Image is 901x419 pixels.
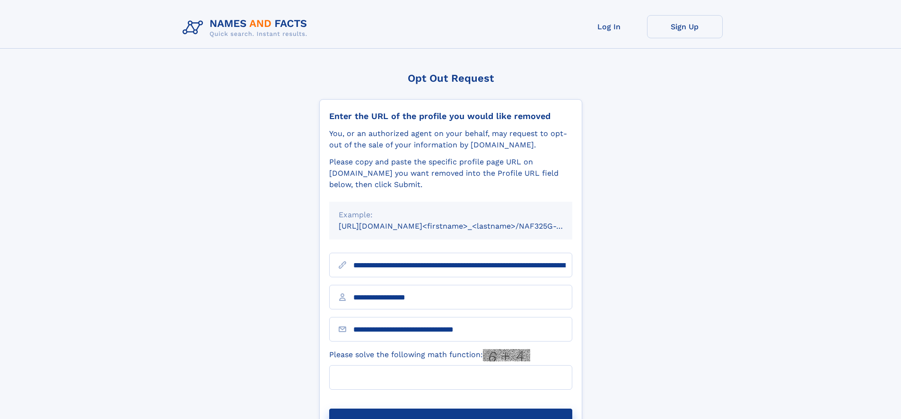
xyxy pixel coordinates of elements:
a: Sign Up [647,15,723,38]
div: Please copy and paste the specific profile page URL on [DOMAIN_NAME] you want removed into the Pr... [329,156,572,190]
div: Example: [339,209,563,221]
div: Opt Out Request [319,72,582,84]
img: Logo Names and Facts [179,15,315,41]
div: Enter the URL of the profile you would like removed [329,111,572,121]
a: Log In [571,15,647,38]
div: You, or an authorized agent on your behalf, may request to opt-out of the sale of your informatio... [329,128,572,151]
small: [URL][DOMAIN_NAME]<firstname>_<lastname>/NAF325G-xxxxxxxx [339,222,590,231]
label: Please solve the following math function: [329,349,530,361]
